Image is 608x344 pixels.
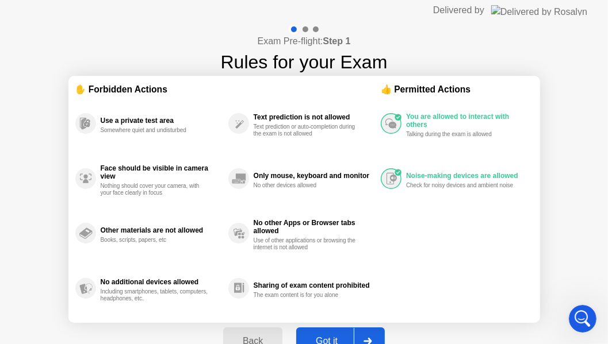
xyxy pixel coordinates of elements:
[406,182,515,189] div: Check for noisy devices and ambient noise
[56,14,79,26] p: Active
[254,172,375,180] div: Only mouse, keyboard and monitor
[433,3,484,17] div: Delivered by
[101,288,209,302] div: Including smartphones, tablets, computers, headphones, etc.
[221,48,388,76] h1: Rules for your Exam
[406,113,527,129] div: You are allowed to interact with others
[254,292,362,299] div: The exam content is for you alone
[258,34,351,48] h4: Exam Pre-flight:
[254,123,362,137] div: Text prediction or auto-completion during the exam is not allowed
[18,1,179,80] div: Please note that our product has determined that your internet connection was unstable for more t...
[55,256,64,265] button: Upload attachment
[30,95,167,119] div: Pre-Flight Internet Connectivity Check
[254,281,375,289] div: Sharing of exam content prohibited
[254,113,375,121] div: Text prediction is not allowed
[254,237,362,251] div: Use of other applications or browsing the internet is not allowed
[33,6,51,25] img: Profile image for Abdul
[180,5,202,26] button: Home
[18,256,27,265] button: Emoji picker
[101,226,223,234] div: Other materials are not allowed
[406,172,527,180] div: Noise-making devices are allowed
[101,127,209,134] div: Somewhere quiet and undisturbed
[30,121,162,142] span: ​​ During the Pre-Flight stage, if an examinee loses their…
[75,83,381,96] div: ✋ Forbidden Actions
[323,36,350,46] b: Step 1
[7,5,29,26] button: go back
[254,219,375,235] div: No other Apps or Browser tabs allowed
[101,183,209,196] div: Nothing should cover your camera, with your face clearly in focus
[254,182,362,189] div: No other devices allowed
[197,252,216,270] button: Send a message…
[56,6,131,14] h1: [PERSON_NAME]
[101,278,223,286] div: No additional devices allowed
[101,117,223,125] div: Use a private test area
[101,237,209,243] div: Books, scripts, papers, etc
[406,131,515,138] div: Talking during the exam is allowed
[10,232,220,252] textarea: Message…
[381,83,533,96] div: 👍 Permitted Actions
[101,164,223,180] div: Face should be visible in camera view
[36,256,45,265] button: Gif picker
[491,5,587,16] img: Delivered by Rosalyn
[9,202,221,315] div: Jameel says…
[569,305,596,333] iframe: Intercom live chat
[18,163,179,185] div: Let me know if you have any other questions🤞
[19,86,179,153] div: Pre-Flight Internet Connectivity Check​​ During the Pre-Flight stage, if an examinee loses their…
[73,256,82,265] button: Start recording
[202,5,223,25] div: Close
